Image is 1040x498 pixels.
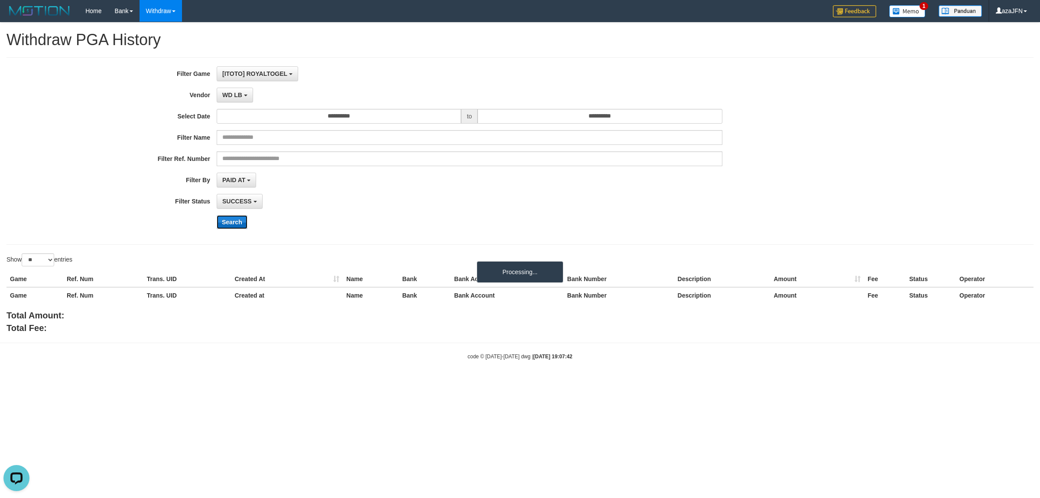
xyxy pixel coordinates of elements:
th: Trans. UID [143,271,231,287]
span: to [461,109,478,124]
th: Ref. Num [63,271,143,287]
th: Status [906,287,956,303]
th: Name [343,287,399,303]
span: SUCCESS [222,198,252,205]
th: Bank [399,287,451,303]
th: Amount [770,287,864,303]
th: Game [6,271,63,287]
img: panduan.png [939,5,982,17]
span: [ITOTO] ROYALTOGEL [222,70,287,77]
button: Search [217,215,247,229]
th: Bank Account [451,287,564,303]
b: Total Amount: [6,311,64,320]
th: Trans. UID [143,287,231,303]
th: Operator [956,287,1033,303]
label: Show entries [6,253,72,266]
th: Bank Account [451,271,564,287]
th: Description [674,271,770,287]
small: code © [DATE]-[DATE] dwg | [468,354,572,360]
span: PAID AT [222,177,245,183]
span: 1 [920,2,929,10]
h1: Withdraw PGA History [6,31,1033,49]
th: Description [674,287,770,303]
select: Showentries [22,253,54,266]
th: Operator [956,271,1033,287]
th: Name [343,271,399,287]
button: PAID AT [217,173,256,187]
span: WD LB [222,92,242,98]
th: Fee [864,271,906,287]
th: Ref. Num [63,287,143,303]
th: Status [906,271,956,287]
b: Total Fee: [6,323,47,333]
button: SUCCESS [217,194,263,209]
th: Fee [864,287,906,303]
th: Game [6,287,63,303]
button: Open LiveChat chat widget [3,3,29,29]
img: Button%20Memo.svg [889,5,926,17]
th: Bank Number [564,271,674,287]
img: Feedback.jpg [833,5,876,17]
img: MOTION_logo.png [6,4,72,17]
th: Created At [231,271,343,287]
th: Amount [770,271,864,287]
div: Processing... [477,261,563,283]
th: Bank Number [564,287,674,303]
th: Bank [399,271,451,287]
strong: [DATE] 19:07:42 [533,354,572,360]
th: Created at [231,287,343,303]
button: WD LB [217,88,253,102]
button: [ITOTO] ROYALTOGEL [217,66,298,81]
